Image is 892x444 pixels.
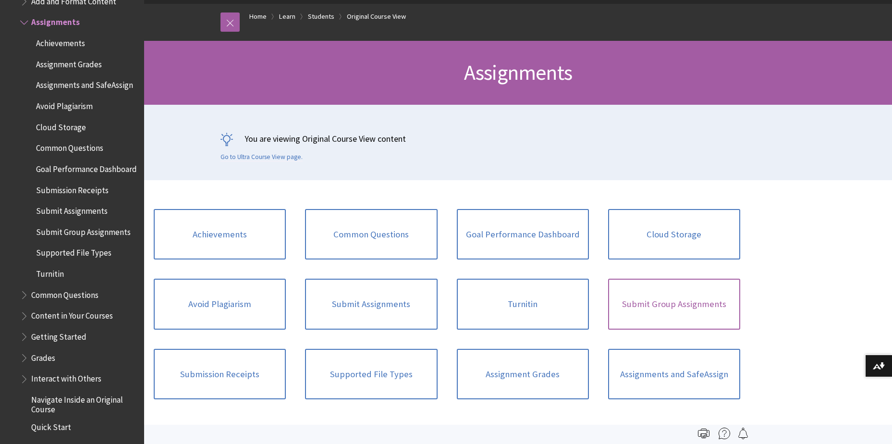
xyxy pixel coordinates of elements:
[457,279,589,330] a: Turnitin
[308,11,334,23] a: Students
[36,182,109,195] span: Submission Receipts
[36,35,85,48] span: Achievements
[36,140,103,153] span: Common Questions
[36,266,64,279] span: Turnitin
[31,350,55,363] span: Grades
[608,349,740,400] a: Assignments and SafeAssign
[36,56,102,69] span: Assignment Grades
[36,119,86,132] span: Cloud Storage
[608,209,740,260] a: Cloud Storage
[464,59,572,86] span: Assignments
[36,203,108,216] span: Submit Assignments
[36,161,137,174] span: Goal Performance Dashboard
[279,11,295,23] a: Learn
[305,349,437,400] a: Supported File Types
[36,245,111,258] span: Supported File Types
[36,98,93,111] span: Avoid Plagiarism
[36,77,133,90] span: Assignments and SafeAssign
[36,224,131,237] span: Submit Group Assignments
[154,279,286,330] a: Avoid Plagiarism
[31,308,113,321] span: Content in Your Courses
[154,349,286,400] a: Submission Receipts
[249,11,267,23] a: Home
[220,153,303,161] a: Go to Ultra Course View page.
[31,287,98,300] span: Common Questions
[737,428,749,439] img: Follow this page
[220,133,816,145] p: You are viewing Original Course View content
[31,14,80,27] span: Assignments
[457,209,589,260] a: Goal Performance Dashboard
[31,371,101,384] span: Interact with Others
[154,209,286,260] a: Achievements
[457,349,589,400] a: Assignment Grades
[719,428,730,439] img: More help
[305,209,437,260] a: Common Questions
[347,11,406,23] a: Original Course View
[31,419,71,432] span: Quick Start
[608,279,740,330] a: Submit Group Assignments
[305,279,437,330] a: Submit Assignments
[31,392,137,414] span: Navigate Inside an Original Course
[698,428,709,439] img: Print
[31,329,86,342] span: Getting Started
